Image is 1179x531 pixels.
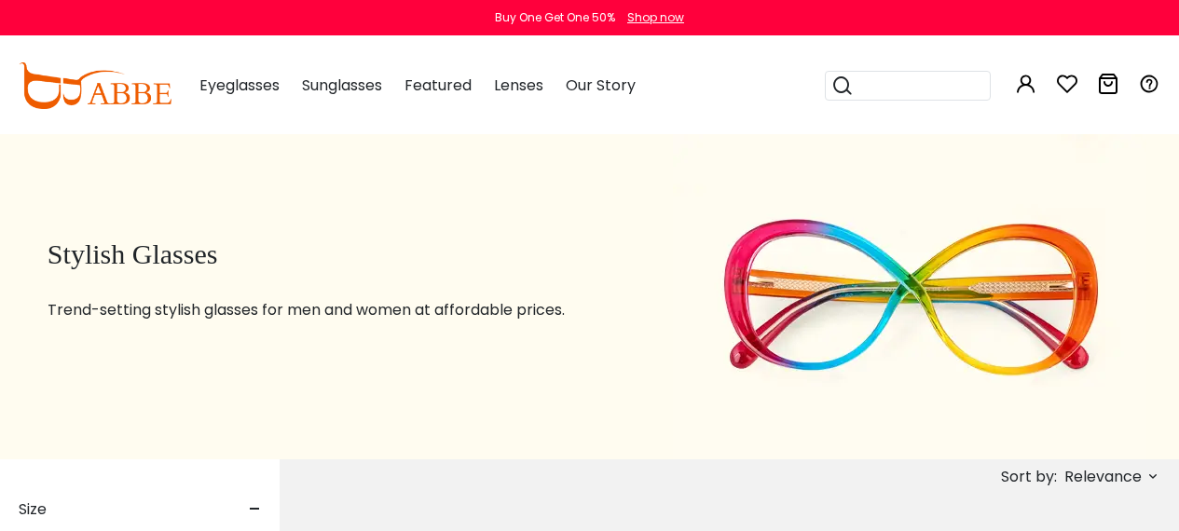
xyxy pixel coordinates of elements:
[1064,460,1142,494] span: Relevance
[494,75,543,96] span: Lenses
[48,299,626,321] p: Trend-setting stylish glasses for men and women at affordable prices.
[627,9,684,26] div: Shop now
[302,75,382,96] span: Sunglasses
[404,75,472,96] span: Featured
[19,62,171,109] img: abbeglasses.com
[1001,466,1057,487] span: Sort by:
[199,75,280,96] span: Eyeglasses
[48,238,626,271] h1: Stylish Glasses
[618,9,684,25] a: Shop now
[566,75,636,96] span: Our Story
[673,133,1146,459] img: stylish glasses
[495,9,615,26] div: Buy One Get One 50%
